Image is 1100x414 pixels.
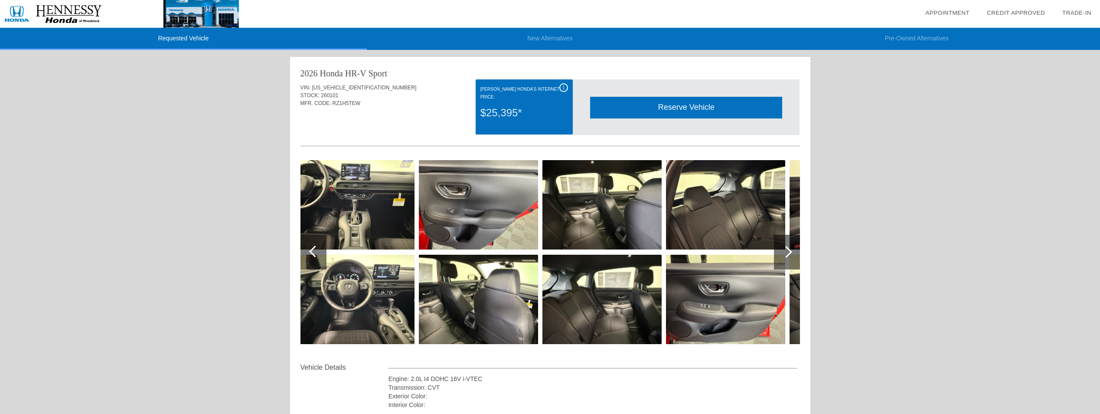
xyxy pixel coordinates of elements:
[542,255,662,344] img: b061a0b0-c993-4a33-aac2-1d7fc3ea5500.jpeg
[480,102,568,124] div: $25,395*
[295,255,415,344] img: b3e02345-087b-4fba-bef8-d8abc560689d.jpeg
[590,97,782,118] div: Reserve Vehicle
[300,120,800,134] div: Quoted on [DATE] 11:36:24 AM
[312,85,416,91] span: [US_VEHICLE_IDENTIFICATION_NUMBER]
[300,67,366,79] div: 2026 Honda HR-V
[790,160,909,250] img: 0cf17b12-0bf2-493a-ac84-83cd3be36065.jpeg
[542,160,662,250] img: 20647623-831b-4e74-9d21-0ebd50f3e4e2.jpeg
[388,392,798,401] div: Exterior Color:
[563,85,565,91] span: i
[321,92,338,99] span: 260101
[369,67,387,79] div: Sport
[300,85,310,91] span: VIN:
[367,28,734,50] li: New Alternatives
[419,255,538,344] img: e4ab7298-7320-41bc-b21e-efa27a3c06dd.jpeg
[300,100,331,106] span: MFR. CODE:
[666,255,785,344] img: 9333c741-529a-4650-9b33-d117b8c1c79b.jpeg
[666,160,785,250] img: 232de6e1-9d27-455c-9a40-5f0cf265ba26.jpeg
[388,375,798,383] div: Engine: 2.0L I4 DOHC 16V i-VTEC
[388,401,798,409] div: Interior Color:
[790,255,909,344] img: 9f29d2e9-dfef-4112-9c17-182bf202683c.jpeg
[388,383,798,392] div: Transmission: CVT
[295,160,415,250] img: 03392be5-d995-4a73-bce9-4335d2ca3aba.jpeg
[925,10,969,16] a: Appointment
[480,87,559,99] font: [PERSON_NAME] Honda's Internet Price:
[987,10,1045,16] a: Credit Approved
[333,100,361,106] span: RZ1H5TEW
[733,28,1100,50] li: Pre-Owned Alternatives
[419,160,538,250] img: c8b08a10-b257-4dd2-8868-f6d73856c220.jpeg
[1062,10,1091,16] a: Trade-In
[300,362,388,373] div: Vehicle Details
[300,92,320,99] span: STOCK:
